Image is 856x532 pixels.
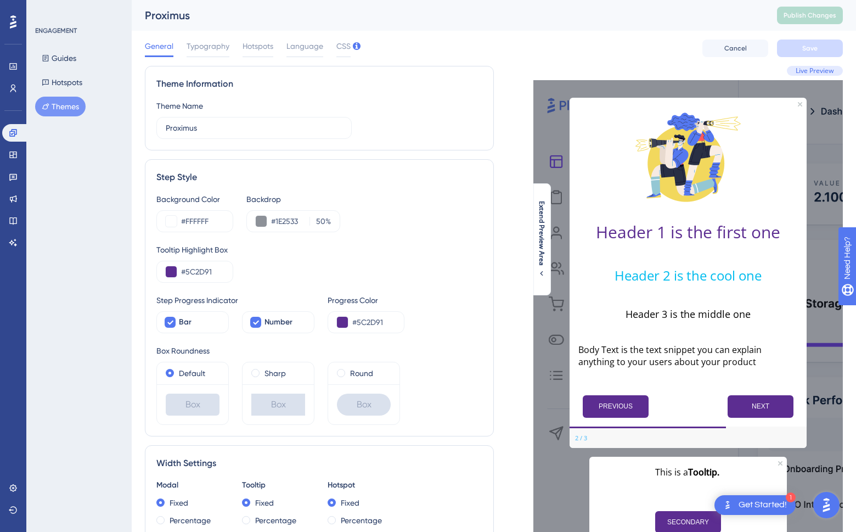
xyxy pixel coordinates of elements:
[255,514,296,527] label: Percentage
[246,193,340,206] div: Backdrop
[714,495,796,515] div: Open Get Started! checklist, remaining modules: 1
[578,307,798,321] h3: Header 3 is the middle one
[35,97,86,116] button: Themes
[286,40,323,53] span: Language
[187,40,229,53] span: Typography
[243,40,273,53] span: Hotspots
[786,492,796,502] div: 1
[264,316,292,329] span: Number
[35,48,83,68] button: Guides
[583,395,649,418] button: Previous
[575,434,587,443] div: Step 2 of 3
[255,496,274,509] label: Fixed
[179,316,192,329] span: Bar
[739,499,787,511] div: Get Started!
[724,44,747,53] span: Cancel
[336,40,351,53] span: CSS
[728,395,793,418] button: Next
[570,428,807,448] div: Footer
[777,40,843,57] button: Save
[341,496,359,509] label: Fixed
[156,243,482,256] div: Tooltip Highlight Box
[328,479,400,492] div: Hotspot
[156,77,482,91] div: Theme Information
[170,496,188,509] label: Fixed
[179,367,205,380] label: Default
[784,11,836,20] span: Publish Changes
[688,466,719,478] b: Tooltip.
[309,215,331,228] label: %
[156,294,314,307] div: Step Progress Indicator
[337,394,391,416] div: Box
[156,99,203,113] div: Theme Name
[578,344,798,368] p: Body Text is the text snippet you can explain anything to your users about your product
[598,466,778,480] p: This is a
[242,479,314,492] div: Tooltip
[702,40,768,57] button: Cancel
[341,514,382,527] label: Percentage
[156,193,233,206] div: Background Color
[170,514,211,527] label: Percentage
[251,394,305,416] div: Box
[313,215,325,228] input: %
[777,7,843,24] button: Publish Changes
[35,26,77,35] div: ENGAGEMENT
[537,201,546,266] span: Extend Preview Area
[633,102,743,212] img: Modal Media
[721,499,734,512] img: launcher-image-alternative-text
[156,171,482,184] div: Step Style
[145,8,750,23] div: Proximus
[802,44,818,53] span: Save
[533,201,550,278] button: Extend Preview Area
[350,367,373,380] label: Round
[166,394,219,416] div: Box
[26,3,69,16] span: Need Help?
[578,221,798,243] h1: Header 1 is the first one
[35,72,89,92] button: Hotspots
[166,122,342,134] input: Theme Name
[578,266,798,284] h2: Header 2 is the cool one
[796,66,834,75] span: Live Preview
[156,457,482,470] div: Width Settings
[156,479,229,492] div: Modal
[145,40,173,53] span: General
[810,489,843,522] iframe: UserGuiding AI Assistant Launcher
[798,102,802,107] div: Close Preview
[778,461,782,466] div: Close Preview
[328,294,404,307] div: Progress Color
[156,344,482,357] div: Box Roundness
[264,367,286,380] label: Sharp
